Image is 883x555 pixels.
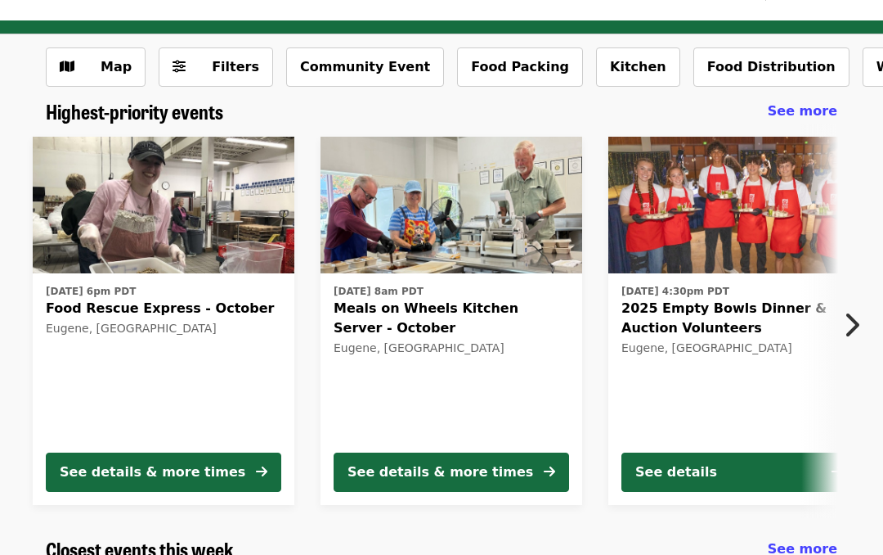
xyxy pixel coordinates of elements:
[334,341,569,355] div: Eugene, [GEOGRAPHIC_DATA]
[596,47,680,87] button: Kitchen
[60,463,245,482] div: See details & more times
[621,341,857,355] div: Eugene, [GEOGRAPHIC_DATA]
[621,299,857,338] span: 2025 Empty Bowls Dinner & Auction Volunteers
[621,453,857,492] button: See details
[101,59,132,74] span: Map
[173,59,186,74] i: sliders-h icon
[635,463,717,482] div: See details
[621,284,729,299] time: [DATE] 4:30pm PDT
[608,137,870,505] a: See details for "2025 Empty Bowls Dinner & Auction Volunteers"
[320,137,582,505] a: See details for "Meals on Wheels Kitchen Server - October"
[608,137,870,274] img: 2025 Empty Bowls Dinner & Auction Volunteers organized by FOOD For Lane County
[33,137,294,274] img: Food Rescue Express - October organized by FOOD For Lane County
[46,322,281,336] div: Eugene, [GEOGRAPHIC_DATA]
[768,102,837,121] a: See more
[46,453,281,492] button: See details & more times
[33,137,294,505] a: See details for "Food Rescue Express - October"
[544,464,555,480] i: arrow-right icon
[60,59,74,74] i: map icon
[334,453,569,492] button: See details & more times
[693,47,849,87] button: Food Distribution
[457,47,583,87] button: Food Packing
[159,47,273,87] button: Filters (0 selected)
[286,47,444,87] button: Community Event
[347,463,533,482] div: See details & more times
[46,100,223,124] a: Highest-priority events
[256,464,267,480] i: arrow-right icon
[829,302,883,348] button: Next item
[212,59,259,74] span: Filters
[46,47,146,87] button: Show map view
[46,97,223,125] span: Highest-priority events
[334,284,424,299] time: [DATE] 8am PDT
[334,299,569,338] span: Meals on Wheels Kitchen Server - October
[33,100,850,124] div: Highest-priority events
[46,284,136,299] time: [DATE] 6pm PDT
[46,299,281,318] span: Food Rescue Express - October
[843,309,859,341] i: chevron-right icon
[320,137,582,274] img: Meals on Wheels Kitchen Server - October organized by FOOD For Lane County
[768,103,837,119] span: See more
